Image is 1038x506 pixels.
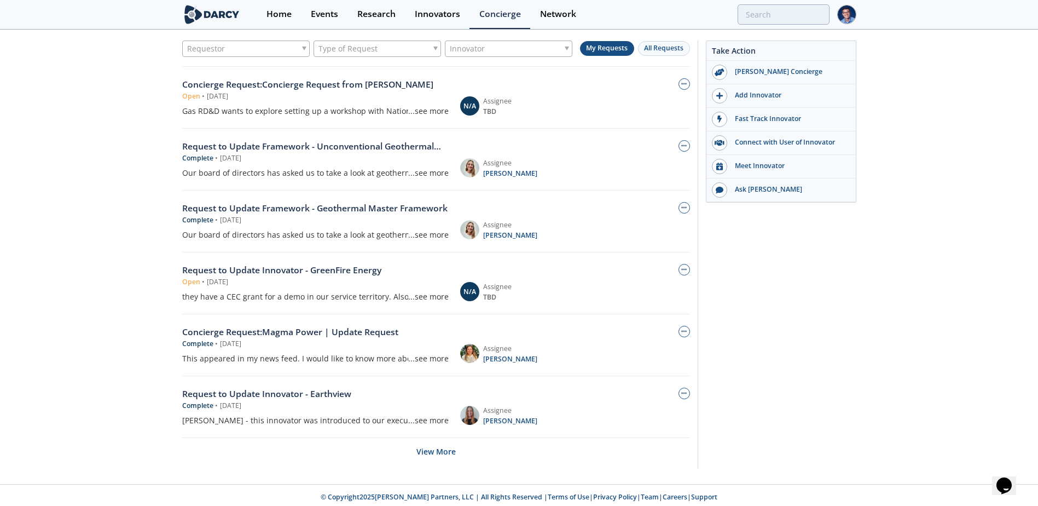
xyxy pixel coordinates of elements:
[262,388,303,400] span: Innovator
[200,91,207,101] span: •
[445,41,572,57] div: Innovator
[460,158,479,177] img: ZBAphc7tSUi3OznJS8NL
[727,185,850,194] div: Ask [PERSON_NAME]
[114,492,924,502] p: © Copyright 2025 [PERSON_NAME] Partners, LLC | All Rights Reserved | | | | |
[213,401,220,411] span: •
[182,78,449,91] div: Concierge Request : Concierge Request from [PERSON_NAME]
[182,202,449,215] div: Request to Update
[182,277,200,287] span: Open
[182,401,213,411] span: Complete
[182,388,449,401] div: Request to Update
[182,41,310,57] div: Requestor
[312,140,315,152] span: -
[182,140,441,165] a: Unconventional Geothermal Technologies: Technology Comparison
[641,492,659,502] a: Team
[314,41,441,57] div: Type of Request
[213,153,220,163] span: •
[262,202,310,214] span: Framework
[483,169,537,179] span: [PERSON_NAME]
[706,45,856,61] div: Take Action
[182,415,449,426] div: [PERSON_NAME] - this innovator was introduced to our executives and trickled down to Gas R&D. We ...
[727,161,850,171] div: Meet Innovator
[837,5,856,24] img: Profile
[312,202,315,214] span: -
[408,229,449,240] div: ...see more
[182,264,449,277] div: Request to Update
[483,354,537,364] span: [PERSON_NAME]
[408,415,449,426] div: ...see more
[357,10,396,19] div: Research
[182,229,449,240] div: Our board of directors has asked us to take a look at geothermal and the industry at large to ide...
[182,91,200,101] span: Open
[415,10,460,19] div: Innovators
[220,153,241,163] div: [DATE]
[483,158,537,168] div: Assignee
[220,339,241,349] div: [DATE]
[311,10,338,19] div: Events
[483,416,537,426] span: [PERSON_NAME]
[727,67,850,77] div: [PERSON_NAME] Concierge
[310,264,381,276] a: GreenFire Energy
[262,264,303,276] span: Innovator
[460,406,479,425] img: 1e06ca1f-8078-4f37-88bf-70cc52a6e7bd
[182,291,449,302] div: they have a CEC grant for a demo in our service territory. Also, The innovator overview indicated...
[408,291,449,302] div: ...see more
[182,326,449,339] div: Concierge Request : Magma Power | Update Request
[182,215,213,225] span: Complete
[483,107,537,117] span: TBD
[638,41,690,56] button: All Requests
[644,43,683,53] span: All Requests
[220,401,241,411] div: [DATE]
[479,10,521,19] div: Concierge
[580,41,634,56] button: My Requests
[182,105,449,117] div: Gas RD&D wants to explore setting up a workshop with National Labs around the country present our...
[310,388,351,400] a: Earthview
[182,339,213,349] span: Complete
[213,339,220,349] span: •
[738,4,830,25] input: Advanced Search
[262,140,310,152] span: Framework
[200,277,207,287] span: •
[992,462,1027,495] iframe: chat widget
[220,215,241,225] div: [DATE]
[483,406,537,416] div: Assignee
[450,41,485,56] span: Innovator
[540,10,576,19] div: Network
[663,492,687,502] a: Careers
[483,292,537,302] span: TBD
[416,438,456,465] button: load more
[182,353,449,364] div: This appeared in my news feed. I would like to know more about Magna Power. I was not able to fin...
[182,167,449,179] div: Our board of directors has asked us to take a look at geothermal and the industry at large to ide...
[483,231,537,240] span: [PERSON_NAME]
[305,388,308,400] span: -
[318,41,378,56] span: Type of Request
[213,215,220,225] span: •
[593,492,637,502] a: Privacy Policy
[460,282,479,301] div: N/A
[727,137,850,147] div: Connect with User of Innovator
[483,96,537,106] div: Assignee
[182,153,213,163] span: Complete
[483,344,537,354] div: Assignee
[408,353,449,364] div: ...see more
[483,220,537,230] div: Assignee
[408,105,449,117] div: ...see more
[207,277,228,287] div: [DATE]
[483,282,537,292] div: Assignee
[207,91,228,101] div: [DATE]
[727,114,850,124] div: Fast Track Innovator
[727,90,850,100] div: Add Innovator
[460,220,479,239] img: ZBAphc7tSUi3OznJS8NL
[266,10,292,19] div: Home
[305,264,308,276] span: -
[460,96,479,116] div: N/A
[548,492,589,502] a: Terms of Use
[187,41,225,56] span: Requestor
[182,5,242,24] img: logo-wide.svg
[317,202,448,214] a: Geothermal Master Framework
[182,140,449,153] div: Request to Update
[408,167,449,179] div: ...see more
